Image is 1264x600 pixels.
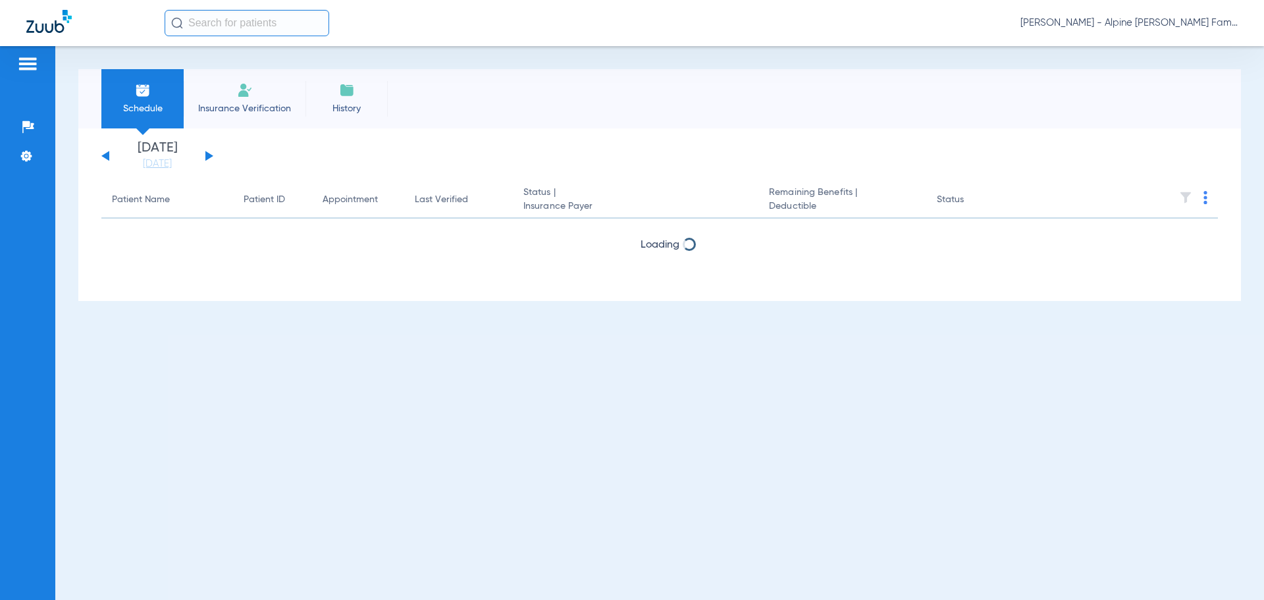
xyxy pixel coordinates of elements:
[315,102,378,115] span: History
[323,193,378,207] div: Appointment
[415,193,468,207] div: Last Verified
[758,182,926,219] th: Remaining Benefits |
[26,10,72,33] img: Zuub Logo
[118,142,197,171] li: [DATE]
[1020,16,1238,30] span: [PERSON_NAME] - Alpine [PERSON_NAME] Family Dental
[244,193,285,207] div: Patient ID
[513,182,758,219] th: Status |
[323,193,394,207] div: Appointment
[171,17,183,29] img: Search Icon
[111,102,174,115] span: Schedule
[112,193,170,207] div: Patient Name
[165,10,329,36] input: Search for patients
[641,240,679,250] span: Loading
[415,193,502,207] div: Last Verified
[112,193,223,207] div: Patient Name
[1203,191,1207,204] img: group-dot-blue.svg
[769,200,915,213] span: Deductible
[237,82,253,98] img: Manual Insurance Verification
[135,82,151,98] img: Schedule
[118,157,197,171] a: [DATE]
[523,200,748,213] span: Insurance Payer
[244,193,302,207] div: Patient ID
[194,102,296,115] span: Insurance Verification
[926,182,1015,219] th: Status
[1179,191,1192,204] img: filter.svg
[339,82,355,98] img: History
[17,56,38,72] img: hamburger-icon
